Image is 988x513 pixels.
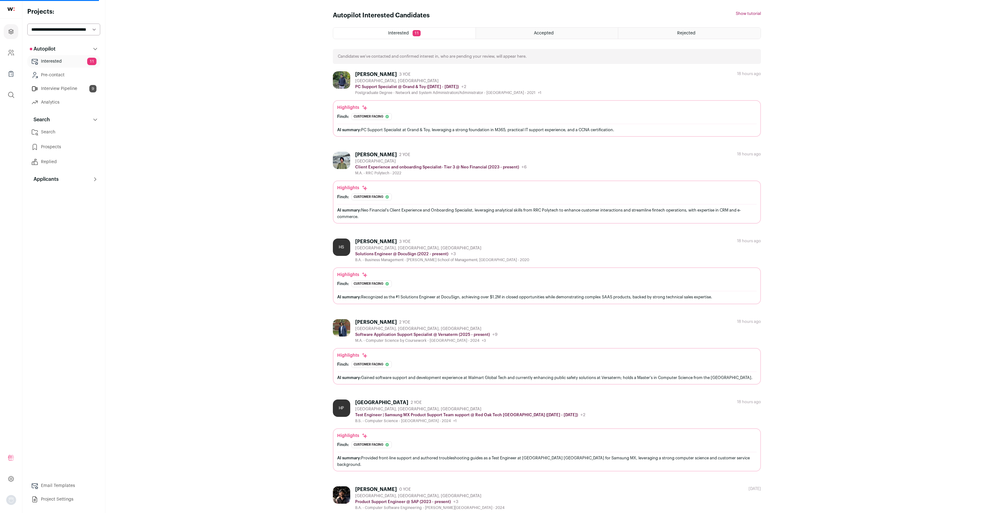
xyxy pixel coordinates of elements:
[333,319,761,385] a: [PERSON_NAME] 2 YOE [GEOGRAPHIC_DATA], [GEOGRAPHIC_DATA], [GEOGRAPHIC_DATA] Software Application ...
[351,113,392,120] div: Customer facing
[333,319,350,337] img: 36747b245d3c0f2d44b302e5aea295e94cad1c97b0c4b3ad4428d022416ca431.jpg
[355,332,490,337] p: Software Application Support Specialist @ Versaterm (2025 - present)
[677,31,695,35] span: Rejected
[355,246,529,251] div: [GEOGRAPHIC_DATA], [GEOGRAPHIC_DATA], [GEOGRAPHIC_DATA]
[27,480,100,492] a: Email Templates
[337,362,349,367] div: Finch:
[333,399,761,471] a: HP [GEOGRAPHIC_DATA] 2 YOE [GEOGRAPHIC_DATA], [GEOGRAPHIC_DATA], [GEOGRAPHIC_DATA] Test Engineer ...
[337,105,368,111] div: Highlights
[355,239,397,245] div: [PERSON_NAME]
[4,45,18,60] a: Company and ATS Settings
[482,339,486,342] span: +3
[388,31,409,35] span: Interested
[737,152,761,157] div: 18 hours ago
[580,413,585,417] span: +2
[337,294,757,300] div: Recognized as the #1 Solutions Engineer at DocuSign, achieving over $1.2M in closed opportunities...
[337,207,757,220] div: Neo Financial's Client Experience and Onboarding Specialist, leveraging analytical skills from RR...
[355,252,448,256] p: Solutions Engineer @ DocuSign (2022 - present)
[27,173,100,185] button: Applicants
[737,71,761,76] div: 18 hours ago
[87,58,96,65] span: 11
[333,71,761,137] a: [PERSON_NAME] 3 YOE [GEOGRAPHIC_DATA], [GEOGRAPHIC_DATA] PC Support Specialist @ Grand & Toy ([DA...
[7,7,15,11] img: wellfound-shorthand-0d5821cbd27db2630d0214b213865d53afaa358527fdda9d0ea32b1df1b89c2c.svg
[355,418,585,423] div: B.S. - Computer Science - [GEOGRAPHIC_DATA] - 2024
[351,194,392,200] div: Customer facing
[27,69,100,81] a: Pre-contact
[355,413,578,417] p: Test Engineer | Samsung MX Product Support Team support @ Red Oak Tech [GEOGRAPHIC_DATA] ([DATE] ...
[355,90,541,95] div: Postgraduate Degree - Network and System Administration/Administrator - [GEOGRAPHIC_DATA] - 2021
[413,30,421,36] span: 11
[355,152,397,158] div: [PERSON_NAME]
[27,493,100,506] a: Project Settings
[411,400,422,405] span: 2 YOE
[337,442,349,447] div: Finch:
[453,419,457,423] span: +1
[351,280,392,287] div: Customer facing
[399,239,410,244] span: 3 YOE
[355,257,529,262] div: B.A. - Business Management - [PERSON_NAME] School of Management, [GEOGRAPHIC_DATA] - 2020
[337,455,757,468] div: Provided front-line support and authored troubleshooting guides as a Test Engineer at [GEOGRAPHIC...
[337,281,349,286] div: Finch:
[355,399,408,406] div: [GEOGRAPHIC_DATA]
[355,159,527,164] div: [GEOGRAPHIC_DATA]
[355,326,498,331] div: [GEOGRAPHIC_DATA], [GEOGRAPHIC_DATA], [GEOGRAPHIC_DATA]
[27,83,100,95] a: Interview Pipeline9
[453,500,458,504] span: +3
[538,91,541,95] span: +1
[355,338,498,343] div: M.A. - Computer Science by Coursework - [GEOGRAPHIC_DATA] - 2024
[338,54,527,59] p: Candidates we’ve contacted and confirmed interest in, who are pending your review, will appear here.
[337,376,361,380] span: AI summary:
[337,456,361,460] span: AI summary:
[27,55,100,68] a: Interested11
[30,45,56,53] p: Autopilot
[337,433,368,439] div: Highlights
[399,152,410,157] span: 2 YOE
[351,441,392,448] div: Customer facing
[737,239,761,243] div: 18 hours ago
[355,84,459,89] p: PC Support Specialist @ Grand & Toy ([DATE] - [DATE])
[27,7,100,16] h2: Projects:
[27,114,100,126] button: Search
[476,28,618,39] a: Accepted
[737,399,761,404] div: 18 hours ago
[27,43,100,55] button: Autopilot
[89,85,96,92] span: 9
[337,128,361,132] span: AI summary:
[337,352,368,359] div: Highlights
[337,127,757,133] div: PC Support Specialist at Grand & Toy, leveraging a strong foundation in M365, practical IT suppor...
[399,72,410,77] span: 3 YOE
[337,114,349,119] div: Finch:
[399,487,411,492] span: 0 YOE
[736,11,761,16] button: Show tutorial
[333,71,350,89] img: 1ba04aef8db000ccb6078c0ce7d6b35b190c8f58e9e4f4220bab9f02485e20fe.jpg
[4,24,18,39] a: Projects
[30,176,59,183] p: Applicants
[534,31,554,35] span: Accepted
[355,78,541,83] div: [GEOGRAPHIC_DATA], [GEOGRAPHIC_DATA]
[337,295,361,299] span: AI summary:
[4,66,18,81] a: Company Lists
[521,165,527,169] span: +6
[337,208,361,212] span: AI summary:
[333,152,350,169] img: c2907951a255880a97e44272dcada581300ffcaada50ca132231c97b71c8af6b.jpg
[737,319,761,324] div: 18 hours ago
[6,495,16,505] img: nopic.png
[355,499,451,504] p: Product Support Engineer @ SAP (2023 - present)
[351,361,392,368] div: Customer facing
[337,194,349,199] div: Finch:
[27,126,100,138] a: Search
[333,239,761,304] a: HS [PERSON_NAME] 3 YOE [GEOGRAPHIC_DATA], [GEOGRAPHIC_DATA], [GEOGRAPHIC_DATA] Solutions Engineer...
[355,505,504,510] div: B.A. - Computer Software Engineering - [PERSON_NAME][GEOGRAPHIC_DATA] - 2024
[333,11,430,20] h1: Autopilot Interested Candidates
[6,495,16,505] button: Open dropdown
[618,28,760,39] a: Rejected
[333,399,350,417] div: HP
[355,171,527,176] div: M.A. - RRC Polytech - 2022
[337,185,368,191] div: Highlights
[337,272,368,278] div: Highlights
[333,486,350,504] img: 52e30d6734bbdc790cfb6a464009f870190720adffac11ebf718dafc6de67d39.jpg
[749,486,761,491] div: [DATE]
[355,486,397,493] div: [PERSON_NAME]
[461,85,466,89] span: +2
[492,332,498,337] span: +9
